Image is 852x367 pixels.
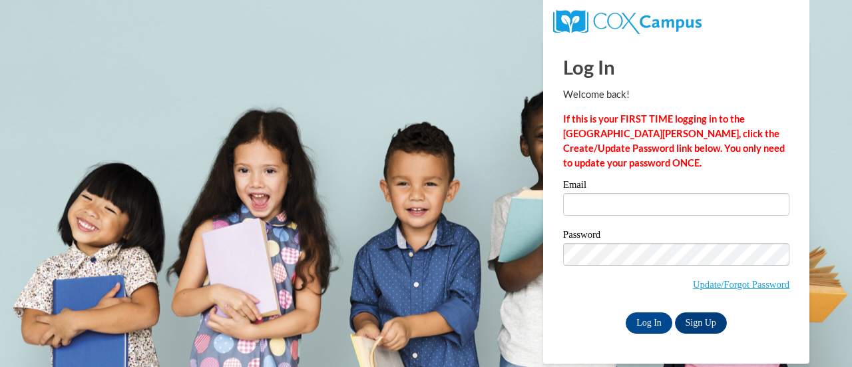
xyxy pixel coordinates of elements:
strong: If this is your FIRST TIME logging in to the [GEOGRAPHIC_DATA][PERSON_NAME], click the Create/Upd... [563,113,785,169]
a: Sign Up [675,312,727,334]
p: Welcome back! [563,87,789,102]
label: Email [563,180,789,193]
input: Log In [626,312,672,334]
img: COX Campus [553,10,702,34]
h1: Log In [563,53,789,81]
a: COX Campus [553,15,702,27]
a: Update/Forgot Password [693,279,789,290]
label: Password [563,230,789,243]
